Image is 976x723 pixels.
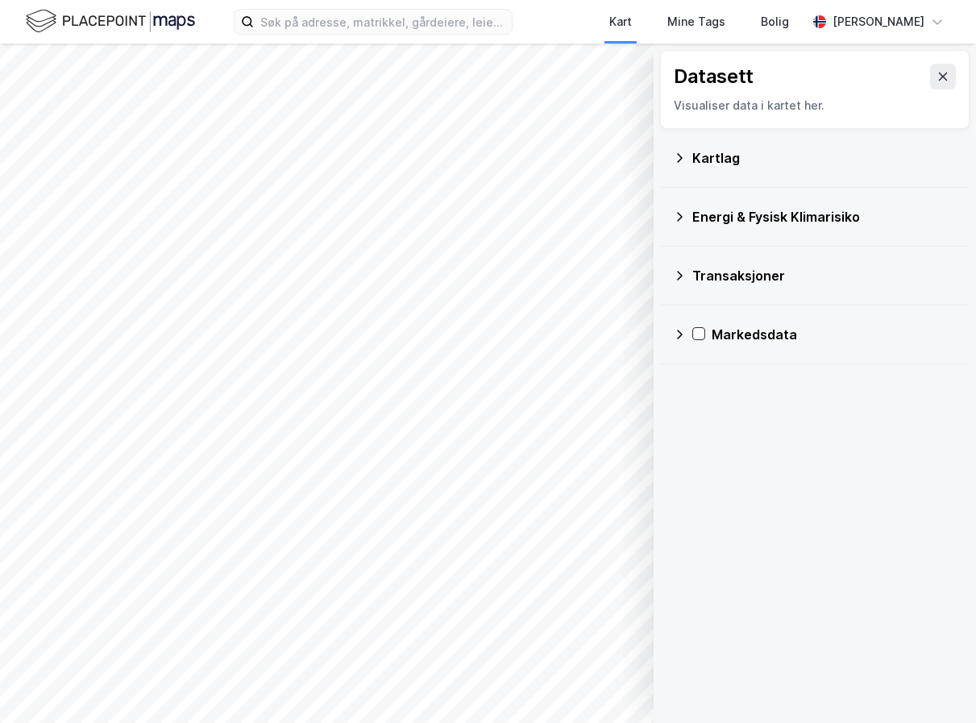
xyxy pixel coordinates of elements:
[609,12,632,31] div: Kart
[692,148,957,168] div: Kartlag
[674,96,956,115] div: Visualiser data i kartet her.
[667,12,725,31] div: Mine Tags
[692,207,957,226] div: Energi & Fysisk Klimarisiko
[833,12,924,31] div: [PERSON_NAME]
[712,325,957,344] div: Markedsdata
[895,646,976,723] iframe: Chat Widget
[674,64,754,89] div: Datasett
[692,266,957,285] div: Transaksjoner
[761,12,789,31] div: Bolig
[254,10,512,34] input: Søk på adresse, matrikkel, gårdeiere, leietakere eller personer
[895,646,976,723] div: Kontrollprogram for chat
[26,7,195,35] img: logo.f888ab2527a4732fd821a326f86c7f29.svg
